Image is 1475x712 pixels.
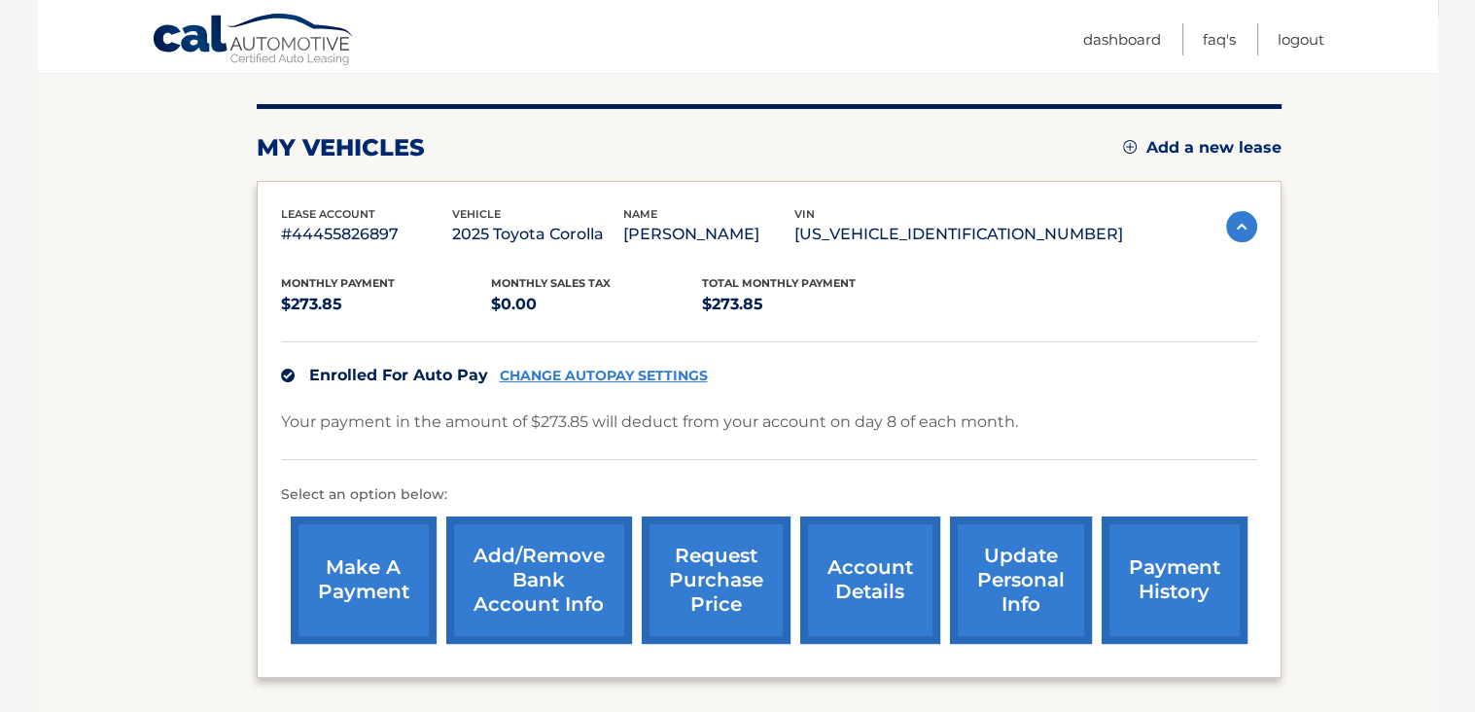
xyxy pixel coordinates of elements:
span: Monthly sales Tax [491,276,611,290]
p: $0.00 [491,291,702,318]
p: $273.85 [702,291,913,318]
p: 2025 Toyota Corolla [452,221,623,248]
a: payment history [1102,516,1247,644]
a: Dashboard [1083,23,1161,55]
a: Cal Automotive [152,13,356,69]
p: Select an option below: [281,483,1257,507]
span: vehicle [452,207,501,221]
a: update personal info [950,516,1092,644]
span: Total Monthly Payment [702,276,856,290]
img: check.svg [281,369,295,382]
span: lease account [281,207,375,221]
a: Add a new lease [1123,138,1282,158]
span: name [623,207,657,221]
a: Logout [1278,23,1324,55]
p: Your payment in the amount of $273.85 will deduct from your account on day 8 of each month. [281,409,1018,436]
p: [PERSON_NAME] [623,221,794,248]
span: Enrolled For Auto Pay [309,366,488,384]
a: request purchase price [642,516,790,644]
p: [US_VEHICLE_IDENTIFICATION_NUMBER] [794,221,1123,248]
img: add.svg [1123,140,1137,154]
a: FAQ's [1203,23,1236,55]
a: make a payment [291,516,437,644]
a: CHANGE AUTOPAY SETTINGS [500,368,708,384]
a: account details [800,516,940,644]
p: #44455826897 [281,221,452,248]
img: accordion-active.svg [1226,211,1257,242]
span: vin [794,207,815,221]
h2: my vehicles [257,133,425,162]
span: Monthly Payment [281,276,395,290]
p: $273.85 [281,291,492,318]
a: Add/Remove bank account info [446,516,632,644]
